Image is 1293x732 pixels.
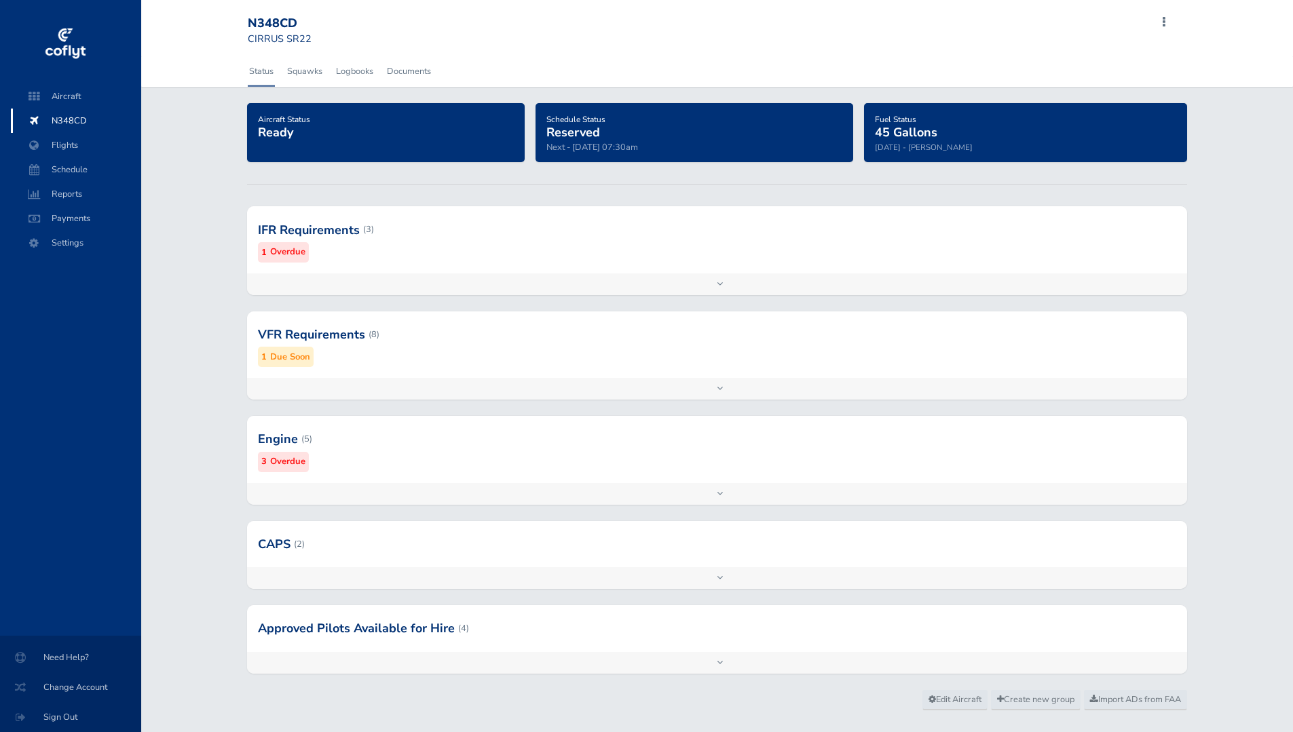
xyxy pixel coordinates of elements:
span: Schedule Status [546,114,605,125]
span: Sign Out [16,705,125,729]
span: Payments [24,206,128,231]
small: [DATE] - [PERSON_NAME] [875,142,973,153]
a: Schedule StatusReserved [546,110,605,141]
span: Change Account [16,675,125,699]
a: Status [248,56,275,86]
a: Create new group [991,690,1081,710]
span: Flights [24,133,128,157]
span: Reports [24,182,128,206]
a: Import ADs from FAA [1084,690,1187,710]
img: coflyt logo [43,24,88,64]
small: Overdue [270,455,305,469]
span: Create new group [997,693,1074,706]
span: 45 Gallons [875,124,937,140]
small: Overdue [270,245,305,259]
span: Edit Aircraft [929,693,981,706]
div: N348CD [248,16,345,31]
small: CIRRUS SR22 [248,32,312,45]
small: Due Soon [270,350,310,364]
span: Aircraft Status [258,114,310,125]
span: Aircraft [24,84,128,109]
span: Import ADs from FAA [1090,693,1181,706]
span: Ready [258,124,293,140]
span: Need Help? [16,645,125,670]
a: Squawks [286,56,324,86]
span: Reserved [546,124,600,140]
span: N348CD [24,109,128,133]
span: Next - [DATE] 07:30am [546,141,638,153]
span: Schedule [24,157,128,182]
a: Logbooks [335,56,375,86]
span: Fuel Status [875,114,916,125]
a: Edit Aircraft [922,690,988,710]
span: Settings [24,231,128,255]
a: Documents [386,56,432,86]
